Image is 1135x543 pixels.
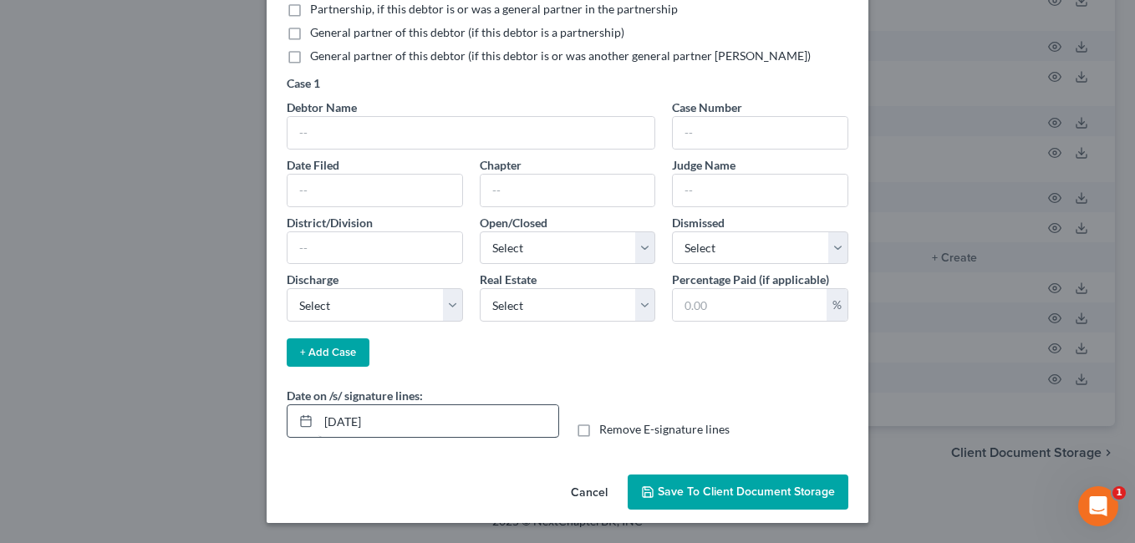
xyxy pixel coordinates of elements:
[310,2,678,16] span: Partnership, if this debtor is or was a general partner in the partnership
[287,338,369,367] button: + Add Case
[287,214,373,231] label: District/Division
[1112,486,1126,500] span: 1
[827,289,847,321] div: %
[673,175,847,206] input: --
[628,474,848,510] button: Save to Client Document Storage
[287,387,423,404] label: Date on /s/ signature lines:
[288,117,654,149] input: --
[288,175,462,206] input: --
[1078,486,1118,526] iframe: Intercom live chat
[287,74,320,92] label: Case 1
[673,289,827,321] input: 0.00
[557,476,621,510] button: Cancel
[318,405,558,437] input: MM/DD/YYYY
[310,48,811,63] span: General partner of this debtor (if this debtor is or was another general partner [PERSON_NAME])
[480,156,522,174] label: Chapter
[480,214,547,231] label: Open/Closed
[672,271,829,288] label: Percentage Paid (if applicable)
[287,156,339,174] label: Date Filed
[310,25,624,39] span: General partner of this debtor (if this debtor is a partnership)
[480,271,537,288] label: Real Estate
[288,232,462,264] input: --
[599,422,730,436] span: Remove E-signature lines
[481,175,655,206] input: --
[658,485,835,499] span: Save to Client Document Storage
[672,156,735,174] label: Judge Name
[287,99,357,116] label: Debtor Name
[287,271,338,288] label: Discharge
[673,117,847,149] input: --
[672,214,725,231] label: Dismissed
[672,99,742,116] label: Case Number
